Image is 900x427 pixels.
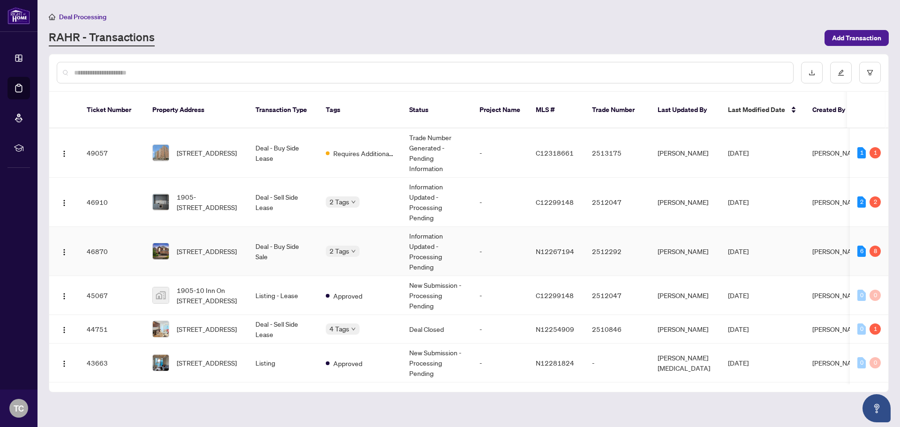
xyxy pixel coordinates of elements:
span: [DATE] [728,291,749,300]
img: thumbnail-img [153,243,169,259]
td: [PERSON_NAME] [650,128,720,178]
button: Logo [57,145,72,160]
span: down [351,200,356,204]
span: [STREET_ADDRESS] [177,324,237,334]
div: 6 [857,246,866,257]
div: 0 [857,323,866,335]
img: logo [7,7,30,24]
th: Trade Number [585,92,650,128]
span: [STREET_ADDRESS] [177,246,237,256]
span: [DATE] [728,325,749,333]
span: [DATE] [728,149,749,157]
div: 0 [857,357,866,368]
span: [PERSON_NAME] [812,149,863,157]
span: N12281824 [536,359,574,367]
button: filter [859,62,881,83]
td: [PERSON_NAME] [650,276,720,315]
button: Logo [57,244,72,259]
td: 46870 [79,227,145,276]
td: Trade Number Generated - Pending Information [402,128,472,178]
th: Last Modified Date [720,92,805,128]
span: download [809,69,815,76]
div: 0 [870,357,881,368]
span: Requires Additional Docs [333,148,394,158]
span: [STREET_ADDRESS] [177,148,237,158]
td: Information Updated - Processing Pending [402,178,472,227]
img: thumbnail-img [153,287,169,303]
td: Listing - Lease [248,276,318,315]
span: [PERSON_NAME] [812,359,863,367]
img: Logo [60,199,68,207]
div: 2 [857,196,866,208]
td: - [585,344,650,382]
span: home [49,14,55,20]
td: 2512292 [585,227,650,276]
div: 0 [870,290,881,301]
span: C12318661 [536,149,574,157]
td: Deal Closed [402,315,472,344]
td: Listing [248,344,318,382]
td: Information Updated - Processing Pending [402,227,472,276]
img: thumbnail-img [153,145,169,161]
td: 2512047 [585,276,650,315]
td: Deal - Buy Side Lease [248,128,318,178]
span: down [351,327,356,331]
button: download [801,62,823,83]
span: 4 Tags [330,323,349,334]
th: Property Address [145,92,248,128]
img: Logo [60,360,68,367]
img: Logo [60,248,68,256]
span: Deal Processing [59,13,106,21]
td: 43663 [79,344,145,382]
button: Logo [57,288,72,303]
button: edit [830,62,852,83]
div: 8 [870,246,881,257]
td: - [472,227,528,276]
span: C12299148 [536,291,574,300]
span: N12254909 [536,325,574,333]
span: 2 Tags [330,246,349,256]
td: 45067 [79,276,145,315]
td: - [472,178,528,227]
span: Add Transaction [832,30,881,45]
td: 2512047 [585,178,650,227]
span: [DATE] [728,247,749,255]
button: Add Transaction [825,30,889,46]
td: 46910 [79,178,145,227]
div: 1 [857,147,866,158]
th: Last Updated By [650,92,720,128]
th: Ticket Number [79,92,145,128]
button: Open asap [862,394,891,422]
div: 0 [857,290,866,301]
span: edit [838,69,844,76]
td: 44751 [79,315,145,344]
span: Approved [333,291,362,301]
span: N12267194 [536,247,574,255]
button: Logo [57,322,72,337]
img: Logo [60,150,68,157]
span: C12299148 [536,198,574,206]
img: thumbnail-img [153,194,169,210]
th: Transaction Type [248,92,318,128]
div: 1 [870,147,881,158]
td: 2510846 [585,315,650,344]
td: [PERSON_NAME] [650,227,720,276]
td: New Submission - Processing Pending [402,344,472,382]
span: [PERSON_NAME] [812,291,863,300]
td: [PERSON_NAME] [650,178,720,227]
td: [PERSON_NAME] [650,315,720,344]
div: 2 [870,196,881,208]
td: Deal - Buy Side Sale [248,227,318,276]
td: 49057 [79,128,145,178]
td: - [472,276,528,315]
th: Tags [318,92,402,128]
th: Created By [805,92,861,128]
span: [DATE] [728,359,749,367]
img: Logo [60,292,68,300]
span: [STREET_ADDRESS] [177,358,237,368]
span: TC [14,402,24,415]
td: 2513175 [585,128,650,178]
span: [PERSON_NAME] [812,198,863,206]
a: RAHR - Transactions [49,30,155,46]
th: Status [402,92,472,128]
